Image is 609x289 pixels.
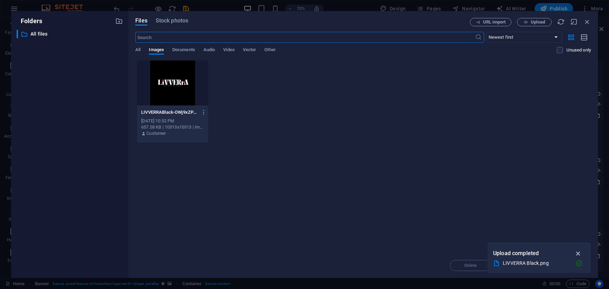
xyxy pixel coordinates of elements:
span: Other [264,46,275,55]
p: Displays only files that are not in use on the website. Files added during this session can still... [566,47,591,53]
div: 657.58 KB | 10313x10313 | image/png [141,124,204,130]
span: URL import [483,20,506,24]
div: [DATE] 10:52 PM [141,118,204,124]
input: Search [135,32,475,43]
span: Images [149,46,164,55]
span: Documents [172,46,195,55]
button: URL import [470,18,511,26]
i: Create new folder [115,17,123,25]
button: Upload [517,18,552,26]
p: All files [30,30,110,38]
p: Folders [17,17,42,26]
p: Upload completed [493,249,539,258]
div: LIVVERRA Black.png [503,259,570,267]
i: Close [583,18,591,26]
i: Reload [557,18,565,26]
p: LIVVERRABlack-OWj9xZPpYO7wdUSoAesmQw.png [141,109,198,115]
span: Video [223,46,234,55]
span: Files [135,17,147,25]
span: Upload [531,20,545,24]
span: Stock photos [156,17,188,25]
i: Minimize [570,18,578,26]
span: All [135,46,140,55]
span: Audio [203,46,215,55]
span: Vector [243,46,256,55]
div: ​ [17,30,18,38]
p: Customer [146,130,166,137]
